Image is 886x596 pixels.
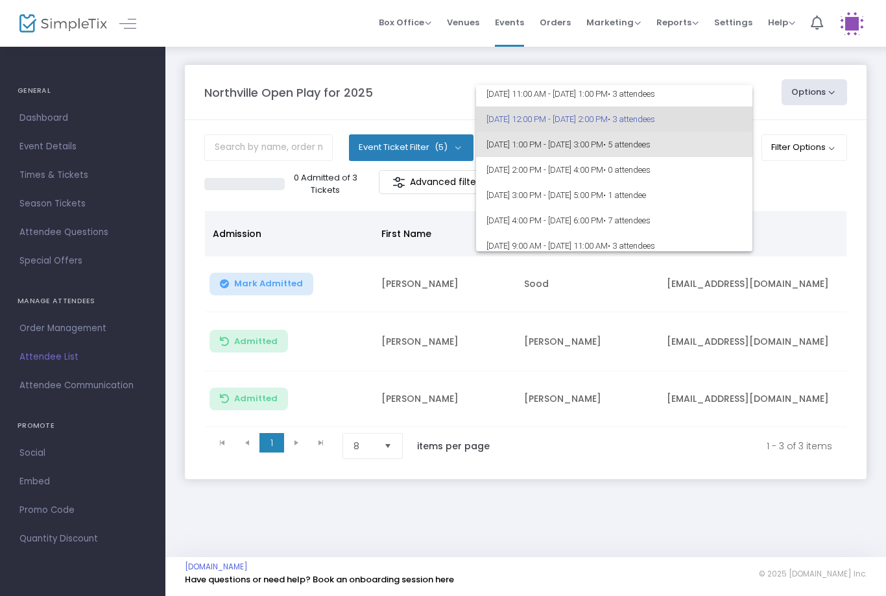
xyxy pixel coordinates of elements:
[486,157,742,182] span: [DATE] 2:00 PM - [DATE] 4:00 PM
[603,165,651,175] span: • 0 attendees
[608,89,655,99] span: • 3 attendees
[603,216,651,225] span: • 7 attendees
[486,233,742,258] span: [DATE] 9:00 AM - [DATE] 11:00 AM
[608,114,655,124] span: • 3 attendees
[603,190,646,200] span: • 1 attendee
[486,182,742,208] span: [DATE] 3:00 PM - [DATE] 5:00 PM
[603,140,651,149] span: • 5 attendees
[608,241,655,251] span: • 3 attendees
[486,208,742,233] span: [DATE] 4:00 PM - [DATE] 6:00 PM
[486,132,742,157] span: [DATE] 1:00 PM - [DATE] 3:00 PM
[486,106,742,132] span: [DATE] 12:00 PM - [DATE] 2:00 PM
[486,81,742,106] span: [DATE] 11:00 AM - [DATE] 1:00 PM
